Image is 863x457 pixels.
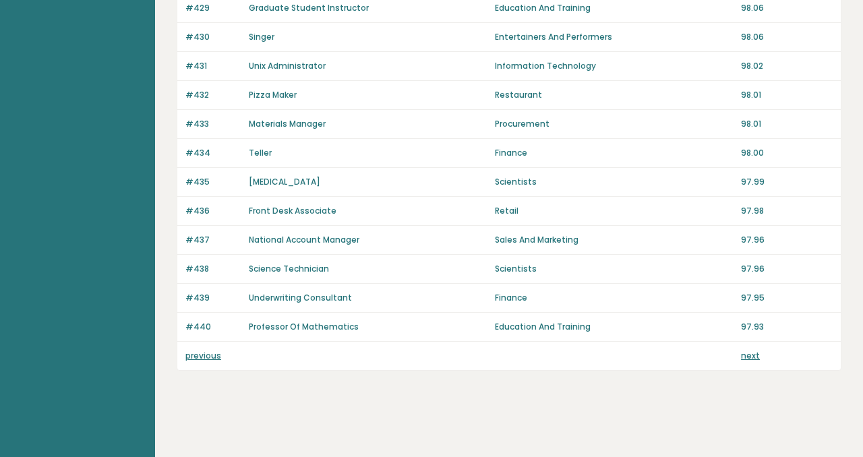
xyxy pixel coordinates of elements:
[495,31,733,43] p: Entertainers And Performers
[249,147,272,158] a: Teller
[249,263,329,274] a: Science Technician
[249,292,352,303] a: Underwriting Consultant
[741,60,833,72] p: 98.02
[249,205,336,216] a: Front Desk Associate
[185,89,241,101] p: #432
[741,147,833,159] p: 98.00
[249,118,326,129] a: Materials Manager
[185,176,241,188] p: #435
[185,263,241,275] p: #438
[495,60,733,72] p: Information Technology
[249,31,274,42] a: Singer
[495,176,733,188] p: Scientists
[495,89,733,101] p: Restaurant
[495,321,733,333] p: Education And Training
[741,292,833,304] p: 97.95
[495,147,733,159] p: Finance
[741,205,833,217] p: 97.98
[249,321,359,332] a: Professor Of Mathematics
[185,292,241,304] p: #439
[741,176,833,188] p: 97.99
[185,2,241,14] p: #429
[741,234,833,246] p: 97.96
[495,263,733,275] p: Scientists
[741,118,833,130] p: 98.01
[495,292,733,304] p: Finance
[185,147,241,159] p: #434
[495,118,733,130] p: Procurement
[741,350,760,361] a: next
[741,89,833,101] p: 98.01
[249,60,326,71] a: Unix Administrator
[249,234,359,245] a: National Account Manager
[249,176,320,187] a: [MEDICAL_DATA]
[185,118,241,130] p: #433
[495,2,733,14] p: Education And Training
[185,234,241,246] p: #437
[741,31,833,43] p: 98.06
[249,89,297,100] a: Pizza Maker
[495,205,733,217] p: Retail
[741,263,833,275] p: 97.96
[495,234,733,246] p: Sales And Marketing
[185,60,241,72] p: #431
[185,205,241,217] p: #436
[249,2,369,13] a: Graduate Student Instructor
[185,321,241,333] p: #440
[185,31,241,43] p: #430
[185,350,221,361] a: previous
[741,321,833,333] p: 97.93
[741,2,833,14] p: 98.06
